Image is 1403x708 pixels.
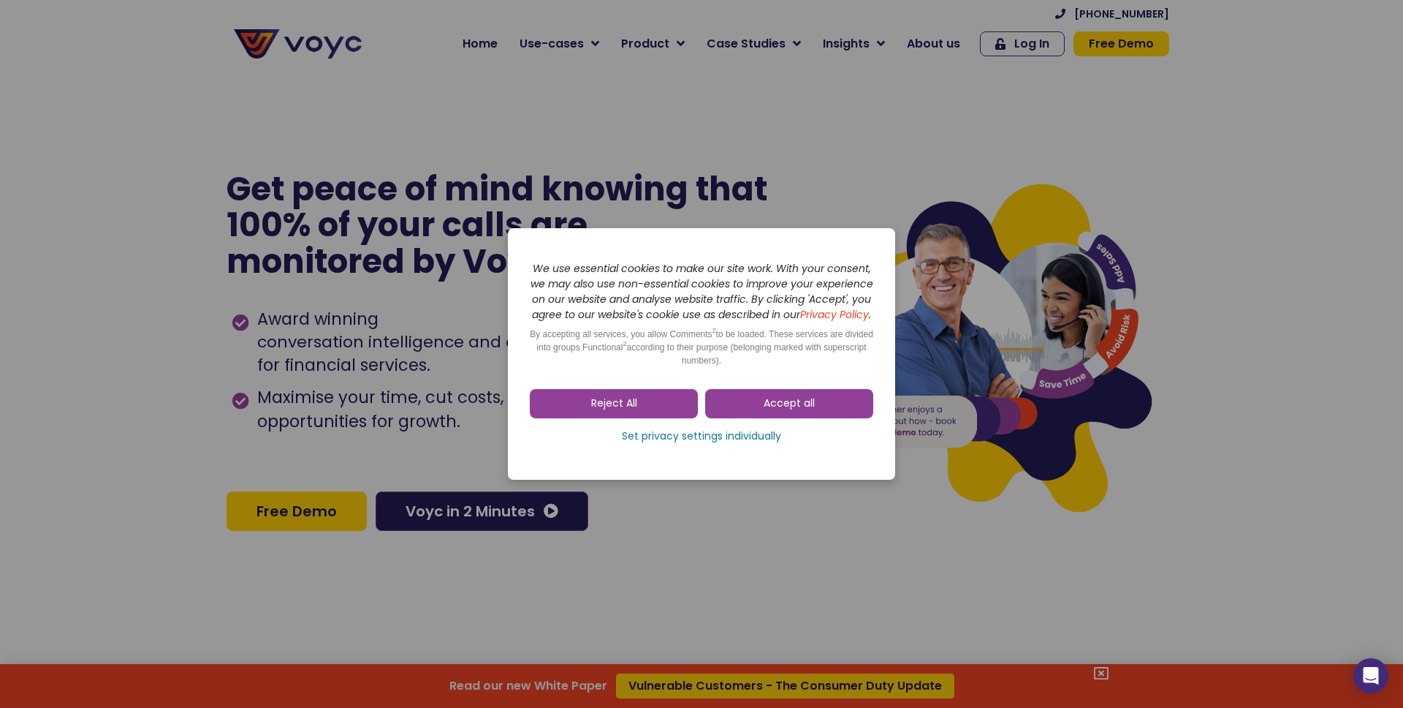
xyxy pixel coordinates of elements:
a: Privacy Policy [800,307,869,322]
div: Open Intercom Messenger [1353,658,1388,693]
span: Accept all [764,396,815,411]
sup: 2 [712,327,716,334]
a: Reject All [530,389,698,418]
span: Set privacy settings individually [622,429,781,444]
span: By accepting all services, you allow Comments to be loaded. These services are divided into group... [530,329,873,366]
span: Reject All [591,396,637,411]
a: Set privacy settings individually [530,426,873,448]
a: Accept all [705,389,873,418]
sup: 2 [623,340,626,347]
i: We use essential cookies to make our site work. With your consent, we may also use non-essential ... [531,261,873,322]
